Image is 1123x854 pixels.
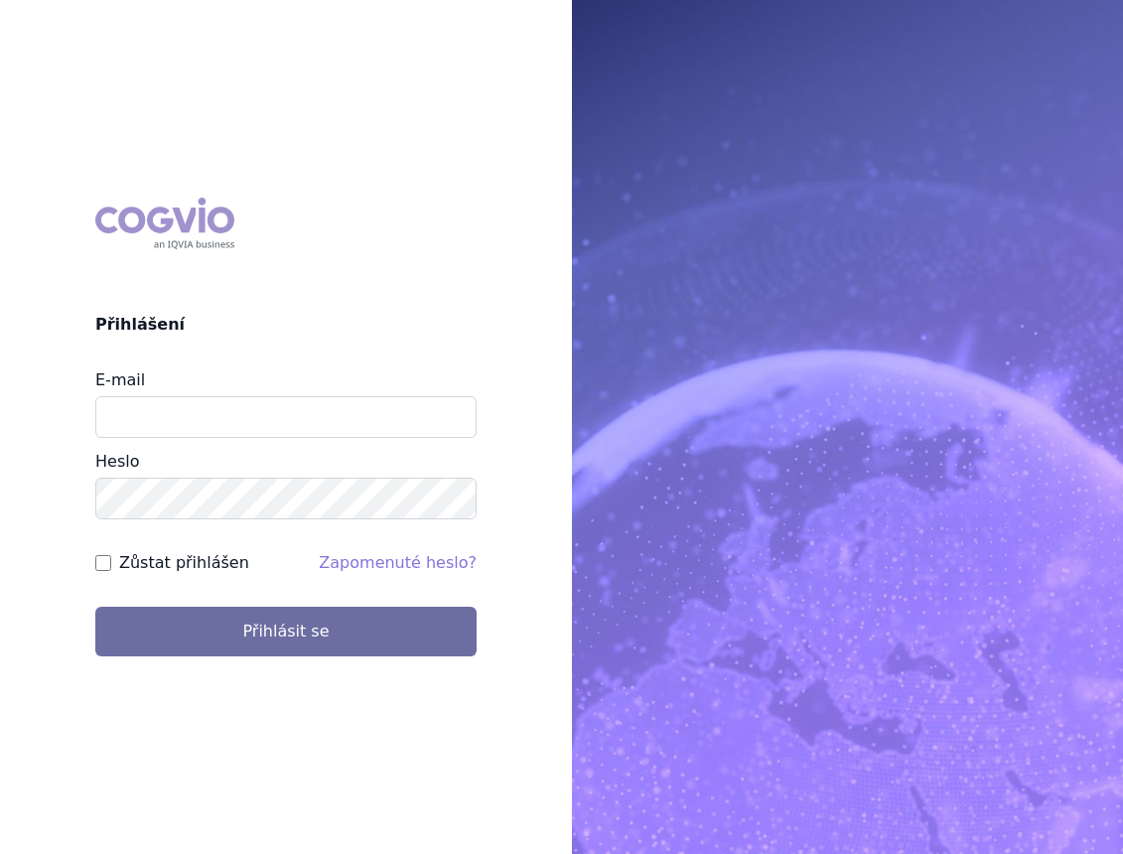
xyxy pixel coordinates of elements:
[95,370,145,389] label: E-mail
[319,553,477,572] a: Zapomenuté heslo?
[95,313,477,337] h2: Přihlášení
[95,452,139,471] label: Heslo
[95,607,477,656] button: Přihlásit se
[95,198,234,249] div: COGVIO
[119,551,249,575] label: Zůstat přihlášen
